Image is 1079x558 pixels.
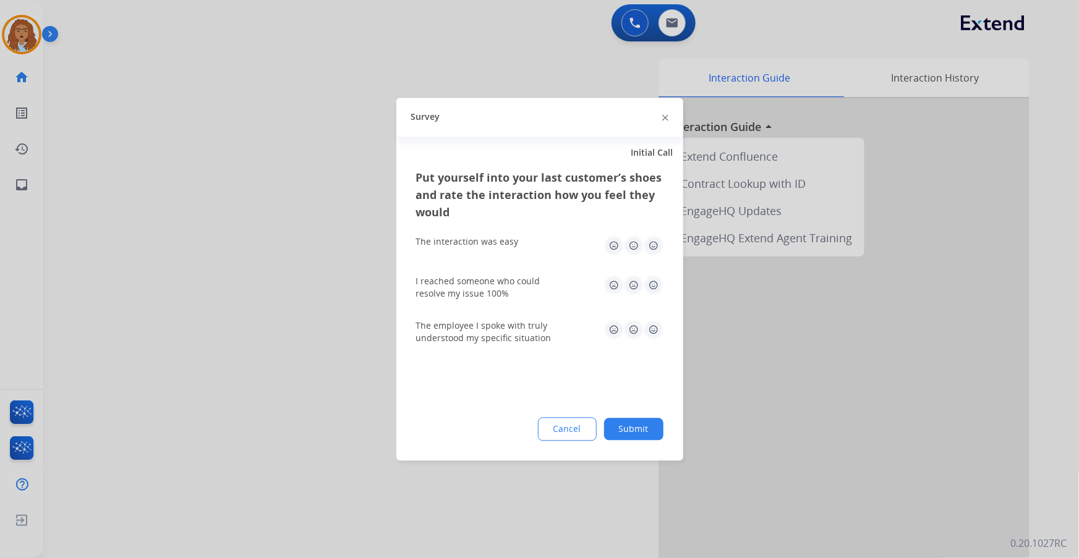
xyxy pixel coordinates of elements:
[631,146,673,159] span: Initial Call
[416,235,519,248] div: The interaction was easy
[538,417,597,441] button: Cancel
[604,418,663,440] button: Submit
[416,275,565,300] div: I reached someone who could resolve my issue 100%
[1010,536,1067,551] p: 0.20.1027RC
[416,319,565,344] div: The employee I spoke with truly understood my specific situation
[416,169,663,221] h3: Put yourself into your last customer’s shoes and rate the interaction how you feel they would
[411,111,440,124] span: Survey
[662,115,668,121] img: close-button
